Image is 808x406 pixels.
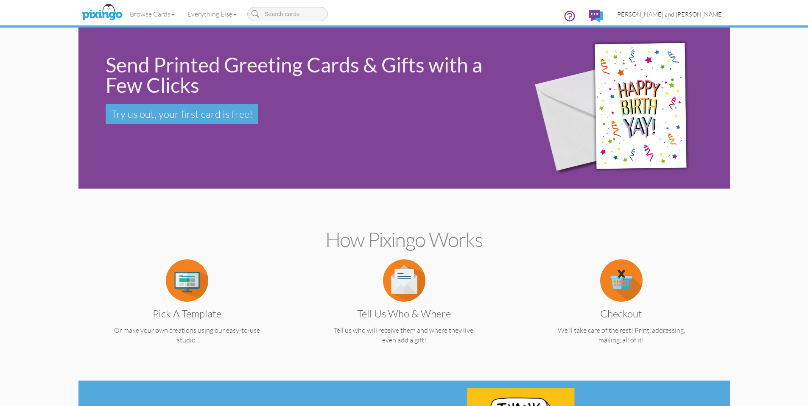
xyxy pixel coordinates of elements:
img: item.alt [383,259,425,302]
input: Search cards [247,7,328,21]
span: Try us out, your first card is free! [111,108,253,120]
img: 942c5090-71ba-4bfc-9a92-ca782dcda692.png [520,16,724,201]
a: [PERSON_NAME] and [PERSON_NAME] [609,3,730,25]
span: [PERSON_NAME] and [PERSON_NAME] [615,11,724,18]
a: Pick a Template Or make your own creations using our easy-to-use studio. [95,275,279,345]
p: Or make your own creations using our easy-to-use studio. [95,325,279,345]
a: Tell us Who & Where Tell us who will receive them and where they live, even add a gift! [312,275,496,345]
img: comments.svg [589,10,603,22]
img: item.alt [166,259,208,302]
a: Checkout We'll take care of the rest! Print, addressing, mailing, all of it! [529,275,713,345]
p: Tell us who will receive them and where they live, even add a gift! [312,325,496,345]
div: Send Printed Greeting Cards & Gifts with a Few Clicks [106,55,506,95]
a: Browse Cards [123,3,181,25]
p: We'll take care of the rest! Print, addressing, mailing, all of it! [529,325,713,345]
h3: Tell us Who & Where [319,308,490,319]
h3: Checkout [536,308,707,319]
a: Everything Else [181,3,243,25]
h2: How Pixingo works [93,228,715,251]
img: pixingo logo [80,2,125,23]
a: Try us out, your first card is free! [106,104,258,124]
img: item.alt [600,259,643,302]
h3: Pick a Template [101,308,273,319]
